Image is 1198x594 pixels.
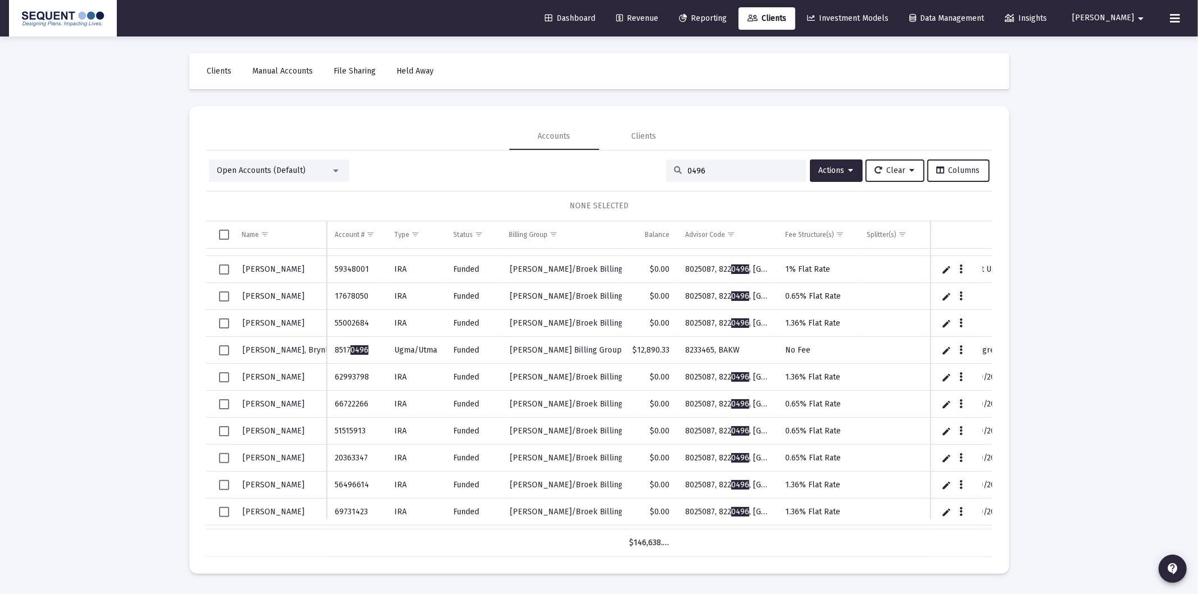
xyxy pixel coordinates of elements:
[242,288,306,304] a: [PERSON_NAME]
[777,391,859,418] td: 0.65% Flat Rate
[622,499,677,526] td: $0.00
[731,264,749,274] span: 0496
[453,318,493,329] div: Funded
[219,507,229,517] div: Select row
[261,230,270,239] span: Show filter options for column 'Name'
[453,291,493,302] div: Funded
[731,399,749,409] span: 0496
[677,221,777,248] td: Column Advisor Code
[900,7,993,30] a: Data Management
[453,399,493,410] div: Funded
[748,13,786,23] span: Clients
[327,472,386,499] td: 56496614
[909,13,984,23] span: Data Management
[859,221,927,248] td: Column Splitter(s)
[898,230,907,239] span: Show filter options for column 'Splitter(s)'
[510,399,648,409] span: [PERSON_NAME]/Broek Billing Group
[510,453,648,463] span: [PERSON_NAME]/Broek Billing Group
[536,7,604,30] a: Dashboard
[386,526,445,552] td: IRA
[777,445,859,472] td: 0.65% Flat Rate
[501,221,621,248] td: Column Billing Group
[670,7,736,30] a: Reporting
[777,283,859,310] td: 0.65% Flat Rate
[219,426,229,436] div: Select row
[867,230,896,239] div: Splitter(s)
[538,131,571,142] div: Accounts
[677,445,777,472] td: 8025087, 822 , [GEOGRAPHIC_DATA]
[397,66,434,76] span: Held Away
[219,291,229,301] div: Select row
[510,291,648,301] span: [PERSON_NAME]/Broek Billing Group
[445,221,501,248] td: Column Status
[616,13,658,23] span: Revenue
[677,283,777,310] td: 8025087, 822 , [GEOGRAPHIC_DATA]
[688,166,798,176] input: Search
[622,256,677,283] td: $0.00
[927,159,990,182] button: Columns
[927,364,1101,391] td: Scottsdale 70/20/10 Models Rio4/Stock/REIT
[630,537,669,549] div: $146,638.90
[607,7,667,30] a: Revenue
[453,264,493,275] div: Funded
[622,283,677,310] td: $0.00
[677,256,777,283] td: 8025087, 822 , [GEOGRAPHIC_DATA]
[509,288,649,304] a: [PERSON_NAME]/Broek Billing Group
[798,7,898,30] a: Investment Models
[927,418,1101,445] td: Scottsdale 70/20/10 Models Rio4/Stock/REIT
[386,310,445,337] td: IRA
[622,445,677,472] td: $0.00
[366,230,375,239] span: Show filter options for column 'Account #'
[509,396,649,412] a: [PERSON_NAME]/Broek Billing Group
[739,7,795,30] a: Clients
[327,283,386,310] td: 17678050
[941,507,951,517] a: Edit
[207,66,232,76] span: Clients
[334,66,376,76] span: File Sharing
[677,310,777,337] td: 8025087, 822 , [GEOGRAPHIC_DATA]
[510,318,648,328] span: [PERSON_NAME]/Broek Billing Group
[327,418,386,445] td: 51515913
[679,13,727,23] span: Reporting
[510,480,648,490] span: [PERSON_NAME]/Broek Billing Group
[453,426,493,437] div: Funded
[677,364,777,391] td: 8025087, 822 , [GEOGRAPHIC_DATA]
[685,230,725,239] div: Advisor Code
[1134,7,1147,30] mat-icon: arrow_drop_down
[243,507,305,517] span: [PERSON_NAME]
[242,477,306,493] a: [PERSON_NAME]
[253,66,313,76] span: Manual Accounts
[632,131,657,142] div: Clients
[927,221,1101,248] td: Column Investment Model
[327,364,386,391] td: 62993798
[509,342,623,358] a: [PERSON_NAME] Billing Group
[327,526,386,552] td: 18187337
[731,507,749,517] span: 0496
[927,391,1101,418] td: Scottsdale 70/20/10 Models Rio4/Stock/REIT
[242,423,306,439] a: [PERSON_NAME]
[777,256,859,283] td: 1% Flat Rate
[996,7,1056,30] a: Insights
[327,310,386,337] td: 55002684
[219,345,229,355] div: Select row
[510,426,648,436] span: [PERSON_NAME]/Broek Billing Group
[777,418,859,445] td: 0.65% Flat Rate
[731,372,749,382] span: 0496
[777,337,859,364] td: No Fee
[777,472,859,499] td: 1.36% Flat Rate
[242,450,306,466] a: [PERSON_NAME]
[810,159,863,182] button: Actions
[386,391,445,418] td: IRA
[622,364,677,391] td: $0.00
[350,345,368,355] span: 0496
[386,256,445,283] td: IRA
[1059,7,1161,29] button: [PERSON_NAME]
[622,418,677,445] td: $0.00
[243,291,305,301] span: [PERSON_NAME]
[386,337,445,364] td: Ugma/Utma
[1005,13,1047,23] span: Insights
[509,477,649,493] a: [PERSON_NAME]/Broek Billing Group
[941,480,951,490] a: Edit
[243,426,305,436] span: [PERSON_NAME]
[243,318,305,328] span: [PERSON_NAME]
